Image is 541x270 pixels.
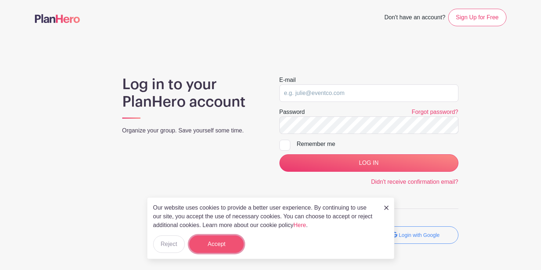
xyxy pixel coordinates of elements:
[384,206,389,210] img: close_button-5f87c8562297e5c2d7936805f587ecaba9071eb48480494691a3f1689db116b3.svg
[371,179,458,185] a: Didn't receive confirmation email?
[448,9,506,26] a: Sign Up for Free
[35,14,80,23] img: logo-507f7623f17ff9eddc593b1ce0a138ce2505c220e1c5a4e2b4648c50719b7d32.svg
[279,108,305,116] label: Password
[122,126,262,135] p: Organize your group. Save yourself some time.
[153,203,377,230] p: Our website uses cookies to provide a better user experience. By continuing to use our site, you ...
[399,232,439,238] small: Login with Google
[294,222,306,228] a: Here
[189,235,244,253] button: Accept
[153,235,185,253] button: Reject
[384,10,445,26] span: Don't have an account?
[279,84,458,102] input: e.g. julie@eventco.com
[279,76,296,84] label: E-mail
[297,140,458,148] div: Remember me
[411,109,458,115] a: Forgot password?
[373,226,458,244] button: Login with Google
[122,76,262,111] h1: Log in to your PlanHero account
[279,154,458,172] input: LOG IN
